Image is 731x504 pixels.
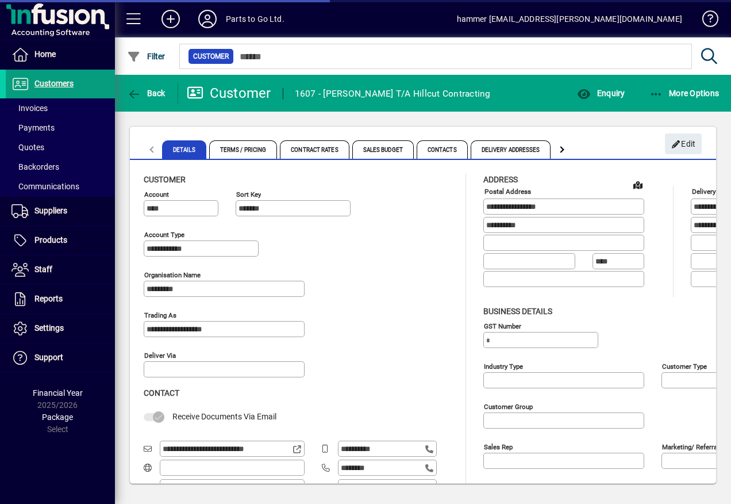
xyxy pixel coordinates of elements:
[6,314,115,343] a: Settings
[6,177,115,196] a: Communications
[209,140,278,159] span: Terms / Pricing
[11,104,48,113] span: Invoices
[483,307,552,316] span: Business details
[417,140,468,159] span: Contacts
[33,388,83,398] span: Financial Year
[34,235,67,245] span: Products
[295,85,491,103] div: 1607 - [PERSON_NAME] T/A Hillcut Contracting
[34,206,67,215] span: Suppliers
[280,140,349,159] span: Contract Rates
[127,52,166,61] span: Filter
[162,140,206,159] span: Details
[483,175,518,184] span: Address
[352,140,414,159] span: Sales Budget
[649,89,720,98] span: More Options
[34,79,74,88] span: Customers
[577,89,625,98] span: Enquiry
[189,9,226,29] button: Profile
[144,311,176,319] mat-label: Trading as
[6,285,115,314] a: Reports
[34,323,64,333] span: Settings
[6,255,115,284] a: Staff
[457,10,682,28] div: hammer [EMAIL_ADDRESS][PERSON_NAME][DOMAIN_NAME]
[144,231,184,239] mat-label: Account Type
[144,271,201,279] mat-label: Organisation name
[671,135,696,154] span: Edit
[34,265,52,274] span: Staff
[6,138,115,157] a: Quotes
[694,2,717,40] a: Knowledge Base
[144,175,186,184] span: Customer
[127,89,166,98] span: Back
[471,140,551,159] span: Delivery Addresses
[236,190,261,198] mat-label: Sort key
[6,226,115,255] a: Products
[6,197,115,226] a: Suppliers
[6,157,115,177] a: Backorders
[6,40,115,69] a: Home
[6,98,115,118] a: Invoices
[226,10,284,28] div: Parts to Go Ltd.
[11,182,79,191] span: Communications
[662,483,682,491] mat-label: Region
[6,118,115,138] a: Payments
[6,343,115,372] a: Support
[42,413,73,422] span: Package
[152,9,189,29] button: Add
[647,83,722,104] button: More Options
[484,483,509,491] mat-label: Manager
[115,83,178,104] app-page-header-button: Back
[662,362,707,370] mat-label: Customer type
[662,442,719,450] mat-label: Marketing/ Referral
[11,162,59,171] span: Backorders
[574,83,628,104] button: Enquiry
[629,175,647,194] a: View on map
[665,133,702,154] button: Edit
[187,84,271,102] div: Customer
[193,51,229,62] span: Customer
[11,123,55,132] span: Payments
[144,388,179,398] span: Contact
[124,46,168,67] button: Filter
[144,352,176,360] mat-label: Deliver via
[484,362,523,370] mat-label: Industry type
[34,353,63,362] span: Support
[144,190,169,198] mat-label: Account
[484,402,533,410] mat-label: Customer group
[34,294,63,303] span: Reports
[484,322,521,330] mat-label: GST Number
[124,83,168,104] button: Back
[11,143,44,152] span: Quotes
[172,412,276,421] span: Receive Documents Via Email
[34,49,56,59] span: Home
[484,442,513,450] mat-label: Sales rep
